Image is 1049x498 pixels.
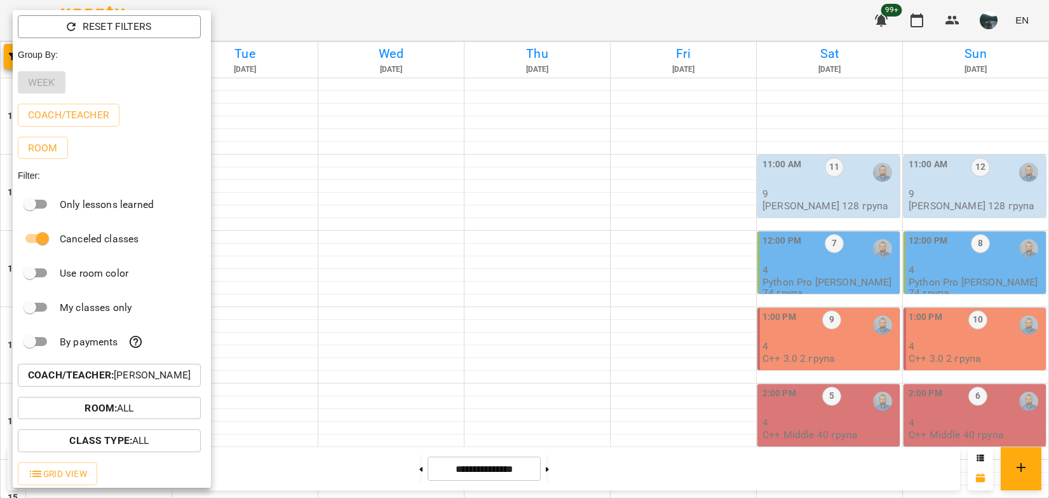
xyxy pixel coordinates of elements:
p: By payments [60,335,118,350]
button: Coach/Teacher:[PERSON_NAME] [18,364,201,387]
button: Reset Filters [18,15,201,38]
p: All [69,433,149,448]
button: Room [18,137,68,160]
p: All [85,401,133,416]
p: Reset Filters [83,19,151,34]
p: Coach/Teacher [28,107,109,123]
button: Room:All [18,397,201,420]
b: Room : [85,402,117,414]
button: Coach/Teacher [18,104,119,127]
button: Grid View [18,462,97,485]
b: Class Type : [69,434,132,446]
p: Only lessons learned [60,197,154,212]
span: Grid View [28,466,87,481]
div: Group By: [13,43,211,66]
b: Coach/Teacher : [28,369,114,381]
p: My classes only [60,300,132,315]
div: Filter: [13,164,211,187]
p: Room [28,141,58,156]
p: [PERSON_NAME] [28,368,191,383]
p: Canceled classes [60,232,139,247]
p: Use room color [60,266,128,281]
button: Class Type:All [18,429,201,452]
